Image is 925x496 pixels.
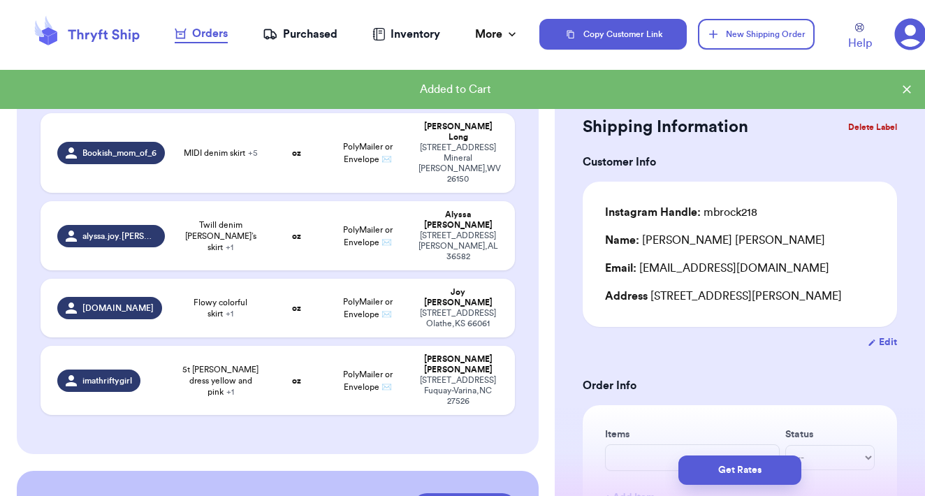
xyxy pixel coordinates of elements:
[605,291,648,302] span: Address
[175,25,228,42] div: Orders
[539,19,686,50] button: Copy Customer Link
[678,455,801,485] button: Get Rates
[418,210,497,231] div: Alyssa [PERSON_NAME]
[605,204,757,221] div: mbrock218
[248,149,258,157] span: + 5
[843,112,903,143] button: Delete Label
[605,260,875,277] div: [EMAIL_ADDRESS][DOMAIN_NAME]
[605,263,636,274] span: Email:
[418,231,497,262] div: [STREET_ADDRESS] [PERSON_NAME] , AL 36582
[82,375,132,386] span: imathriftygirl
[226,388,234,396] span: + 1
[82,231,156,242] span: alyssa.joy.[PERSON_NAME]
[605,235,639,246] span: Name:
[82,147,156,159] span: Bookish_mom_of_6
[372,26,440,43] a: Inventory
[343,226,393,247] span: PolyMailer or Envelope ✉️
[605,288,875,305] div: [STREET_ADDRESS][PERSON_NAME]
[82,302,154,314] span: [DOMAIN_NAME]
[605,232,825,249] div: [PERSON_NAME] [PERSON_NAME]
[418,122,497,143] div: [PERSON_NAME] Long
[583,377,897,394] h3: Order Info
[583,154,897,170] h3: Customer Info
[343,143,393,163] span: PolyMailer or Envelope ✉️
[182,219,260,253] span: Twill denim [PERSON_NAME]’s skirt
[11,81,900,98] div: Added to Cart
[292,232,301,240] strong: oz
[785,428,875,442] label: Status
[226,309,233,318] span: + 1
[418,143,497,184] div: [STREET_ADDRESS] Mineral [PERSON_NAME] , WV 26150
[343,298,393,319] span: PolyMailer or Envelope ✉️
[848,35,872,52] span: Help
[418,375,497,407] div: [STREET_ADDRESS] Fuquay-Varina , NC 27526
[418,287,497,308] div: Joy [PERSON_NAME]
[418,308,497,329] div: [STREET_ADDRESS] Olathe , KS 66061
[182,364,260,397] span: 5t [PERSON_NAME] dress yellow and pink
[848,23,872,52] a: Help
[868,335,897,349] button: Edit
[226,243,233,251] span: + 1
[184,147,258,159] span: MIDI denim skirt
[292,377,301,385] strong: oz
[292,149,301,157] strong: oz
[343,370,393,391] span: PolyMailer or Envelope ✉️
[263,26,337,43] a: Purchased
[182,297,260,319] span: Flowy colorful skirt
[292,304,301,312] strong: oz
[605,207,701,218] span: Instagram Handle:
[175,25,228,43] a: Orders
[605,428,780,442] label: Items
[418,354,497,375] div: [PERSON_NAME] [PERSON_NAME]
[583,116,748,138] h2: Shipping Information
[475,26,519,43] div: More
[698,19,815,50] button: New Shipping Order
